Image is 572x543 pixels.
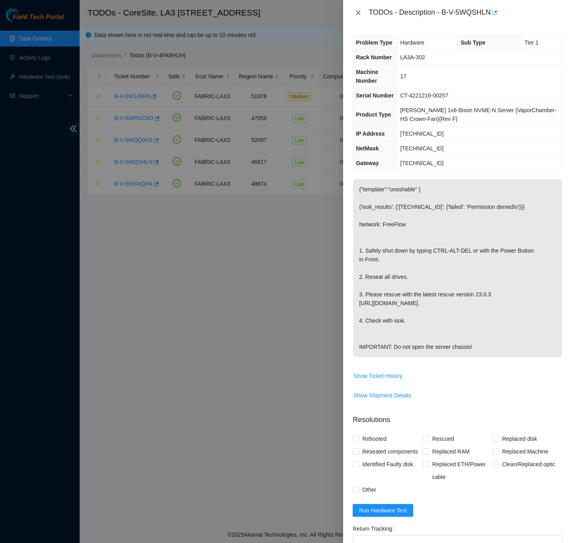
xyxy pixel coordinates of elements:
[353,9,364,17] button: Close
[356,69,378,84] span: Machine Number
[355,10,361,16] span: close
[353,391,411,400] span: Show Shipment Details
[353,408,562,425] p: Resolutions
[525,39,539,46] span: Tier 1
[359,483,379,496] span: Other
[359,445,421,458] span: Reseated components
[429,458,493,483] span: Replaced ETH/Power cable
[369,6,562,19] div: TODOs - Description - B-V-5WQSHLN
[353,389,412,402] button: Show Shipment Details
[353,522,398,535] label: Return Tracking
[356,145,379,152] span: NetMask
[356,130,385,137] span: IP Address
[400,160,443,166] span: [TECHNICAL_ID]
[400,130,443,137] span: [TECHNICAL_ID]
[359,506,407,515] span: Run Hardware Test
[400,92,448,99] span: CT-4221216-00257
[499,445,551,458] span: Replaced Machine
[400,54,425,60] span: LA3A-302
[400,107,556,122] span: [PERSON_NAME] 1x8-Bison NVME-N Server {VaporChamber-HS Crown-Fan}{Rev F}
[353,179,562,357] p: {"template":"unsshable" } {'isok_results': {'[TECHNICAL_ID]': {'failed': 'Permission denied\n'}}}...
[353,504,413,517] button: Run Hardware Test
[359,458,416,471] span: Identified Faulty disk
[400,39,424,46] span: Hardware
[353,372,402,380] span: Show Ticket History
[356,92,394,99] span: Serial Number
[356,111,391,118] span: Product Type
[429,445,473,458] span: Replaced RAM
[356,39,392,46] span: Problem Type
[400,145,443,152] span: [TECHNICAL_ID]
[429,432,457,445] span: Rescued
[499,432,540,445] span: Replaced disk
[356,54,392,60] span: Rack Number
[400,73,406,80] span: 17
[353,370,403,382] button: Show Ticket History
[461,39,485,46] span: Sub Type
[359,432,390,445] span: Rebooted
[499,458,558,471] span: Clean/Replaced optic
[356,160,379,166] span: Gateway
